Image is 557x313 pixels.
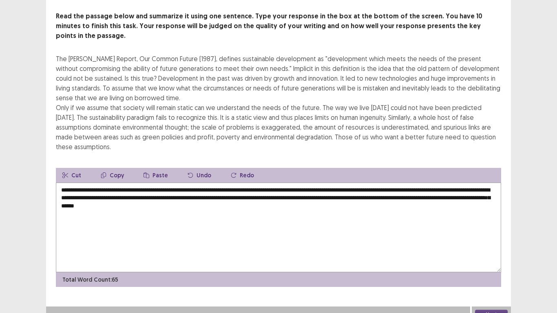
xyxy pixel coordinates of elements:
[62,276,118,284] p: Total Word Count: 65
[56,54,501,152] div: The [PERSON_NAME] Report, Our Common Future (1987), defines sustainable development as "developme...
[181,168,218,183] button: Undo
[94,168,130,183] button: Copy
[224,168,261,183] button: Redo
[56,168,88,183] button: Cut
[56,11,501,41] p: Read the passage below and summarize it using one sentence. Type your response in the box at the ...
[137,168,175,183] button: Paste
